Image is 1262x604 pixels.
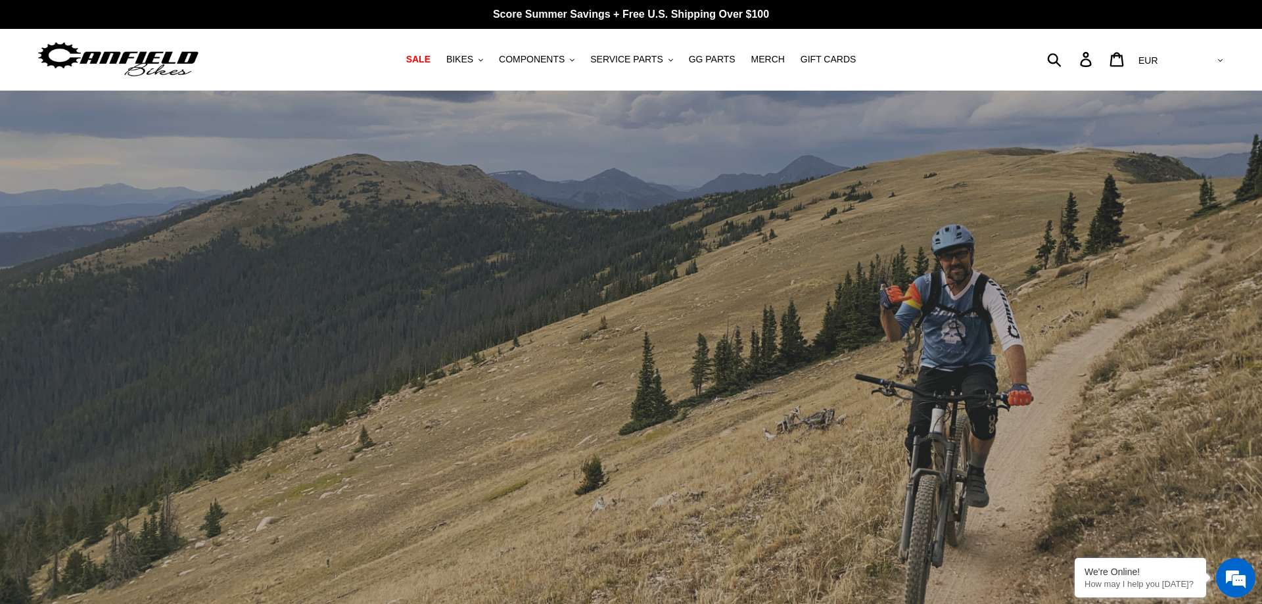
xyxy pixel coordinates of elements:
[801,54,856,65] span: GIFT CARDS
[1054,45,1088,74] input: Search
[794,51,863,68] a: GIFT CARDS
[689,54,736,65] span: GG PARTS
[440,51,490,68] button: BIKES
[682,51,742,68] a: GG PARTS
[590,54,663,65] span: SERVICE PARTS
[745,51,791,68] a: MERCH
[1085,579,1196,589] p: How may I help you today?
[584,51,679,68] button: SERVICE PARTS
[400,51,437,68] a: SALE
[446,54,473,65] span: BIKES
[36,39,200,80] img: Canfield Bikes
[492,51,581,68] button: COMPONENTS
[1085,567,1196,577] div: We're Online!
[406,54,431,65] span: SALE
[751,54,785,65] span: MERCH
[499,54,565,65] span: COMPONENTS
